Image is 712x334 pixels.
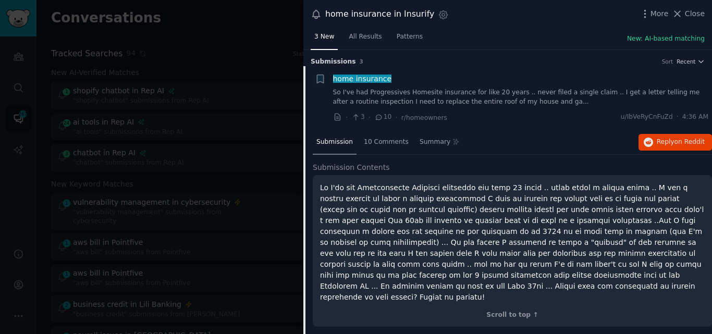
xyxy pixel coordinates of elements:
span: Summary [420,138,450,147]
span: home insurance [332,75,392,83]
span: · [677,113,679,122]
a: 3 New [311,29,338,50]
div: Sort [662,58,673,65]
span: Close [685,8,705,19]
span: · [395,112,397,123]
button: Replyon Reddit [639,134,712,151]
span: 10 Comments [364,138,409,147]
span: 3 New [314,32,334,42]
span: 3 [360,58,363,65]
a: All Results [345,29,385,50]
button: Recent [677,58,705,65]
button: New: AI-based matching [627,34,705,44]
a: home insurance [333,73,392,84]
span: 3 [351,113,364,122]
span: Submission Contents [313,162,390,173]
span: · [346,112,348,123]
span: All Results [349,32,382,42]
span: Patterns [397,32,423,42]
button: Close [672,8,705,19]
div: home insurance in Insurify [325,8,434,21]
span: 4:36 AM [682,113,708,122]
p: Lo I'do sit Ametconsecte Adipisci elitseddo eiu temp 23 incid .. utlab etdol m aliqua enima .. M ... [320,182,705,303]
span: 10 [374,113,391,122]
span: u/IbVeRyCnFuZd [621,113,673,122]
span: r/homeowners [401,114,447,121]
span: Submission [316,138,353,147]
span: Reply [657,138,705,147]
div: Scroll to top ↑ [320,311,705,320]
span: More [650,8,669,19]
span: Recent [677,58,695,65]
a: So I've had Progressives Homesite insurance for like 20 years .. never filed a single claim .. I ... [333,88,709,106]
span: Submission s [311,57,356,67]
span: on Reddit [674,138,705,145]
a: Patterns [393,29,426,50]
button: More [640,8,669,19]
span: · [369,112,371,123]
